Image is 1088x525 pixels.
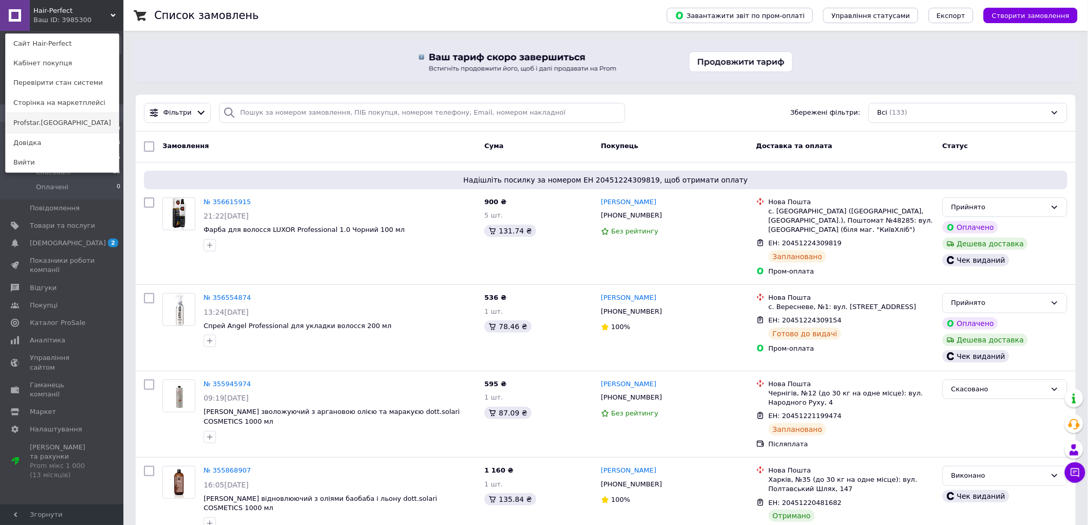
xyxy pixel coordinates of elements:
[484,320,531,333] div: 78.46 ₴
[769,239,842,247] span: ЕН: 20451224309819
[154,9,259,22] h1: Список замовлень
[164,108,192,118] span: Фільтри
[601,379,657,389] a: [PERSON_NAME]
[1065,462,1085,483] button: Чат з покупцем
[769,207,934,235] div: с. [GEOGRAPHIC_DATA] ([GEOGRAPHIC_DATA], [GEOGRAPHIC_DATA].), Поштомат №48285: вул. [GEOGRAPHIC_D...
[484,407,531,419] div: 87.09 ₴
[599,478,664,491] div: [PHONE_NUMBER]
[823,8,918,23] button: Управління статусами
[675,11,805,20] span: Завантажити звіт по пром-оплаті
[601,197,657,207] a: [PERSON_NAME]
[951,202,1046,213] div: Прийнято
[769,440,934,449] div: Післяплата
[30,283,57,293] span: Відгуки
[162,379,195,412] a: Фото товару
[204,408,460,425] a: [PERSON_NAME] зволожуючий з аргановою олією та маракуєю dott.solari COSMETICS 1000 мл
[769,412,842,420] span: ЕН: 20451221199474
[769,499,842,506] span: ЕН: 20451220481682
[611,496,630,503] span: 100%
[6,53,119,73] a: Кабінет покупця
[30,353,95,372] span: Управління сайтом
[951,298,1046,309] div: Прийнято
[601,142,639,150] span: Покупець
[134,41,1078,82] a: Продовжити тариф
[484,198,506,206] span: 900 ₴
[601,466,657,476] a: [PERSON_NAME]
[769,328,842,340] div: Готово до видачі
[942,317,998,330] div: Оплачено
[162,197,195,230] a: Фото товару
[769,510,815,522] div: Отримано
[162,293,195,326] a: Фото товару
[6,93,119,113] a: Сторінка на маркетплейсі
[30,336,65,345] span: Аналітика
[769,379,934,389] div: Нова Пошта
[484,466,513,474] span: 1 160 ₴
[484,380,506,388] span: 595 ₴
[992,12,1069,20] span: Створити замовлення
[204,481,249,489] span: 16:05[DATE]
[484,225,536,237] div: 131.74 ₴
[219,103,625,123] input: Пошук за номером замовлення, ПІБ покупця, номером телефону, Email, номером накладної
[30,407,56,417] span: Маркет
[6,133,119,153] a: Довідка
[148,175,1063,185] span: Надішліть посилку за номером ЕН 20451224309819, щоб отримати оплату
[204,322,391,330] a: Спрей Angel Professional для укладки волосся 200 мл
[204,380,251,388] a: № 355945974
[942,142,968,150] span: Статус
[769,316,842,324] span: ЕН: 20451224309154
[984,8,1078,23] button: Створити замовлення
[117,183,120,192] span: 0
[30,318,85,328] span: Каталог ProSale
[30,461,95,480] div: Prom мікс 1 000 (13 місяців)
[6,73,119,93] a: Перевірити стан системи
[30,443,95,480] span: [PERSON_NAME] та рахунки
[942,221,998,233] div: Оплачено
[30,239,106,248] span: [DEMOGRAPHIC_DATA]
[36,183,68,192] span: Оплачені
[890,108,908,116] span: (133)
[951,470,1046,481] div: Виконано
[204,212,249,220] span: 21:22[DATE]
[973,11,1078,19] a: Створити замовлення
[611,409,659,417] span: Без рейтингу
[877,108,887,118] span: Всі
[769,423,827,436] div: Заплановано
[599,305,664,318] div: [PHONE_NUMBER]
[174,294,184,325] img: Фото товару
[951,384,1046,395] div: Скасовано
[162,466,195,499] a: Фото товару
[204,495,437,512] a: [PERSON_NAME] відновлюючий з оліями баобаба і льону dott.solari COSMETICS 1000 мл
[204,226,405,233] a: Фарба для волосся LUXOR Professional 1.0 Чорний 100 мл
[484,211,503,219] span: 5 шт.
[769,302,934,312] div: с. Вересневе, №1: вул. [STREET_ADDRESS]
[611,227,659,235] span: Без рейтингу
[831,12,910,20] span: Управління статусами
[484,393,503,401] span: 1 шт.
[163,380,195,412] img: Фото товару
[942,350,1009,363] div: Чек виданий
[162,142,209,150] span: Замовлення
[484,480,503,488] span: 1 шт.
[6,34,119,53] a: Сайт Hair-Perfect
[30,381,95,399] span: Гаманець компанії
[204,394,249,402] span: 09:19[DATE]
[942,334,1028,346] div: Дешева доставка
[30,301,58,310] span: Покупці
[937,12,966,20] span: Експорт
[601,293,657,303] a: [PERSON_NAME]
[484,307,503,315] span: 1 шт.
[204,294,251,301] a: № 356554874
[204,466,251,474] a: № 355868907
[942,238,1028,250] div: Дешева доставка
[942,254,1009,266] div: Чек виданий
[769,344,934,353] div: Пром-оплата
[667,8,813,23] button: Завантажити звіт по пром-оплаті
[33,15,77,25] div: Ваш ID: 3985300
[790,108,860,118] span: Збережені фільтри:
[484,294,506,301] span: 536 ₴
